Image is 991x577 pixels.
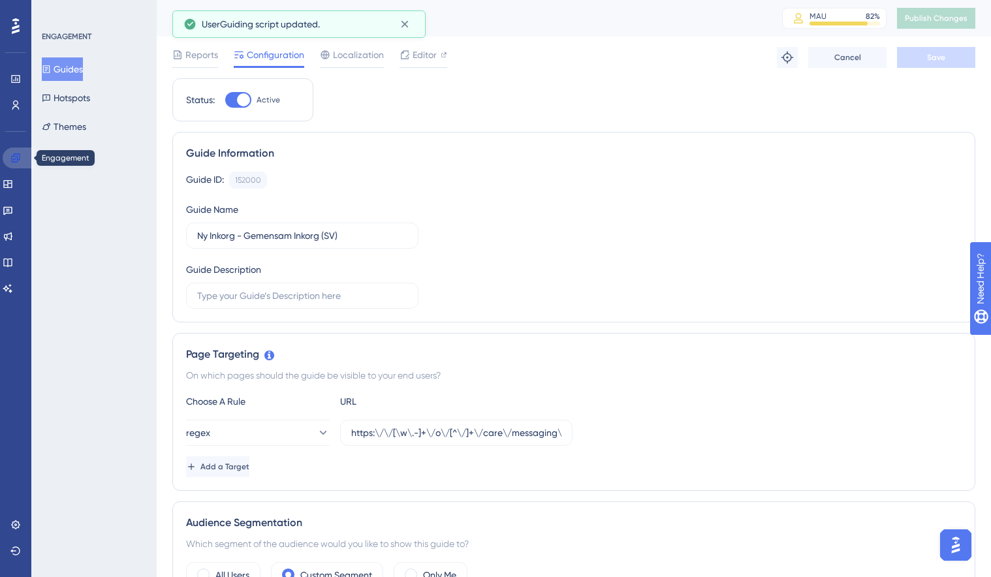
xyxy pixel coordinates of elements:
button: Save [897,47,975,68]
span: Reports [185,47,218,63]
div: Guide Description [186,262,261,277]
div: 152000 [235,175,261,185]
div: MAU [810,11,826,22]
span: regex [186,425,210,441]
button: Themes [42,115,86,138]
button: Guides [42,57,83,81]
span: Cancel [834,52,861,63]
span: Publish Changes [905,13,967,23]
button: Publish Changes [897,8,975,29]
div: Ny Inkorg - Gemensam Inkorg (SV) [172,9,749,27]
span: Editor [413,47,437,63]
div: URL [340,394,484,409]
div: 82 % [866,11,880,22]
span: Need Help? [31,3,82,19]
input: yourwebsite.com/path [351,426,561,440]
iframe: UserGuiding AI Assistant Launcher [936,525,975,565]
span: Active [257,95,280,105]
div: Choose A Rule [186,394,330,409]
div: Page Targeting [186,347,962,362]
button: Hotspots [42,86,90,110]
span: UserGuiding script updated. [202,16,320,32]
span: Save [927,52,945,63]
div: Status: [186,92,215,108]
input: Type your Guide’s Name here [197,228,407,243]
span: Add a Target [200,461,249,472]
span: Localization [333,47,384,63]
div: On which pages should the guide be visible to your end users? [186,367,962,383]
input: Type your Guide’s Description here [197,288,407,303]
div: Which segment of the audience would you like to show this guide to? [186,536,962,552]
div: Audience Segmentation [186,515,962,531]
div: Guide Name [186,202,238,217]
button: Add a Target [186,456,249,477]
button: Cancel [808,47,887,68]
div: Guide Information [186,146,962,161]
div: Guide ID: [186,172,224,189]
div: ENGAGEMENT [42,31,91,42]
span: Configuration [247,47,304,63]
button: regex [186,420,330,446]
